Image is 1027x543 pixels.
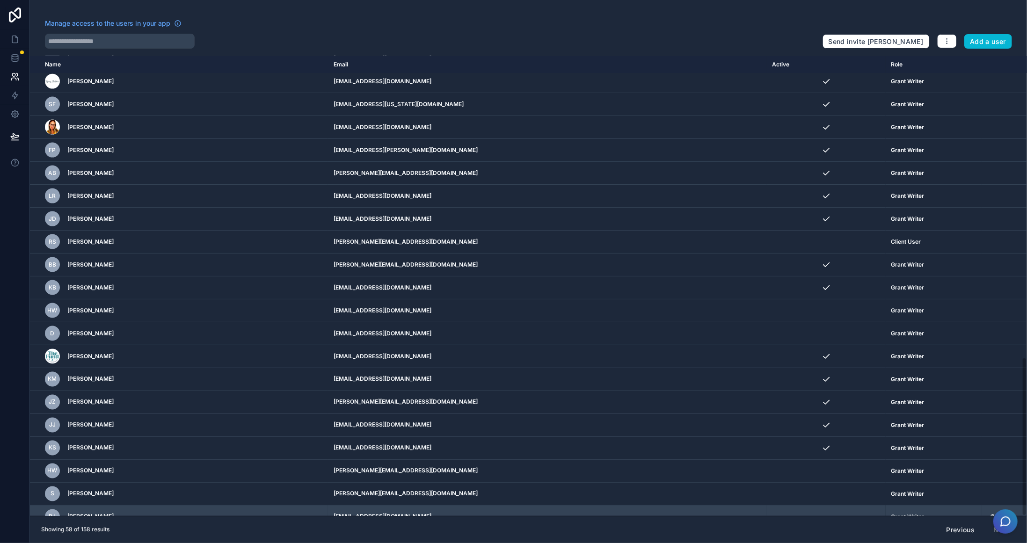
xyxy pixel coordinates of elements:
[51,330,55,337] span: D
[328,506,766,529] td: [EMAIL_ADDRESS][DOMAIN_NAME]
[328,483,766,506] td: [PERSON_NAME][EMAIL_ADDRESS][DOMAIN_NAME]
[67,261,114,268] span: [PERSON_NAME]
[328,208,766,231] td: [EMAIL_ADDRESS][DOMAIN_NAME]
[328,299,766,322] td: [EMAIL_ADDRESS][DOMAIN_NAME]
[51,490,54,498] span: S
[67,123,114,131] span: [PERSON_NAME]
[48,376,57,383] span: KM
[67,467,114,475] span: [PERSON_NAME]
[67,101,114,108] span: [PERSON_NAME]
[67,376,114,383] span: [PERSON_NAME]
[30,56,1027,516] div: scrollable content
[891,123,925,131] span: Grant Writer
[891,467,925,475] span: Grant Writer
[891,421,925,429] span: Grant Writer
[891,490,925,498] span: Grant Writer
[328,139,766,162] td: [EMAIL_ADDRESS][PERSON_NAME][DOMAIN_NAME]
[891,261,925,268] span: Grant Writer
[49,192,56,200] span: LR
[67,78,114,85] span: [PERSON_NAME]
[964,34,1012,49] button: Add a user
[891,146,925,154] span: Grant Writer
[891,78,925,85] span: Grant Writer
[49,421,56,429] span: JJ
[328,185,766,208] td: [EMAIL_ADDRESS][DOMAIN_NAME]
[67,421,114,429] span: [PERSON_NAME]
[328,276,766,299] td: [EMAIL_ADDRESS][DOMAIN_NAME]
[940,522,982,538] button: Previous
[48,307,58,314] span: HW
[49,398,56,406] span: JZ
[67,353,114,360] span: [PERSON_NAME]
[49,261,56,268] span: BB
[45,19,182,28] a: Manage access to the users in your app
[886,56,983,73] th: Role
[328,437,766,460] td: [EMAIL_ADDRESS][DOMAIN_NAME]
[49,169,57,177] span: AB
[49,146,56,154] span: FP
[328,231,766,253] td: [PERSON_NAME][EMAIL_ADDRESS][DOMAIN_NAME]
[891,398,925,406] span: Grant Writer
[49,101,56,108] span: SF
[891,307,925,314] span: Grant Writer
[891,353,925,360] span: Grant Writer
[67,215,114,223] span: [PERSON_NAME]
[328,93,766,116] td: [EMAIL_ADDRESS][US_STATE][DOMAIN_NAME]
[328,162,766,185] td: [PERSON_NAME][EMAIL_ADDRESS][DOMAIN_NAME]
[67,169,114,177] span: [PERSON_NAME]
[891,513,925,521] span: Grant Writer
[328,253,766,276] td: [PERSON_NAME][EMAIL_ADDRESS][DOMAIN_NAME]
[49,238,56,246] span: RS
[67,444,114,452] span: [PERSON_NAME]
[328,345,766,368] td: [EMAIL_ADDRESS][DOMAIN_NAME]
[823,34,930,49] button: Send invite [PERSON_NAME]
[49,444,56,452] span: KS
[891,330,925,337] span: Grant Writer
[67,490,114,498] span: [PERSON_NAME]
[328,391,766,414] td: [PERSON_NAME][EMAIL_ADDRESS][DOMAIN_NAME]
[891,376,925,383] span: Grant Writer
[891,215,925,223] span: Grant Writer
[328,56,766,73] th: Email
[328,414,766,437] td: [EMAIL_ADDRESS][DOMAIN_NAME]
[766,56,885,73] th: Active
[67,513,114,521] span: [PERSON_NAME]
[67,146,114,154] span: [PERSON_NAME]
[49,215,56,223] span: JD
[891,169,925,177] span: Grant Writer
[891,444,925,452] span: Grant Writer
[891,101,925,108] span: Grant Writer
[891,284,925,291] span: Grant Writer
[48,467,58,475] span: HW
[328,460,766,483] td: [PERSON_NAME][EMAIL_ADDRESS][DOMAIN_NAME]
[49,513,56,521] span: RJ
[328,116,766,139] td: [EMAIL_ADDRESS][DOMAIN_NAME]
[67,284,114,291] span: [PERSON_NAME]
[328,322,766,345] td: [EMAIL_ADDRESS][DOMAIN_NAME]
[67,238,114,246] span: [PERSON_NAME]
[67,192,114,200] span: [PERSON_NAME]
[328,70,766,93] td: [EMAIL_ADDRESS][DOMAIN_NAME]
[328,368,766,391] td: [EMAIL_ADDRESS][DOMAIN_NAME]
[891,238,921,246] span: Client User
[49,284,56,291] span: KB
[891,192,925,200] span: Grant Writer
[67,330,114,337] span: [PERSON_NAME]
[41,526,109,533] span: Showing 58 of 158 results
[30,56,328,73] th: Name
[45,19,170,28] span: Manage access to the users in your app
[67,307,114,314] span: [PERSON_NAME]
[67,398,114,406] span: [PERSON_NAME]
